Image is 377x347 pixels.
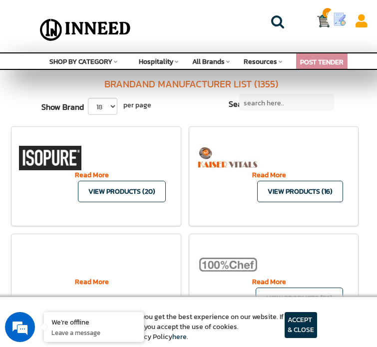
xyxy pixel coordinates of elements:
[117,94,151,115] span: per page
[240,96,331,111] input: search here..
[60,312,285,342] article: We use cookies to ensure you get the best experience on our website. If you continue on this page...
[333,12,347,26] img: Show My Quotes
[317,10,321,32] a: Cart 0
[323,8,333,18] span: 0
[49,56,112,67] span: SHOP BY CATEGORY
[139,56,173,67] span: Hospitality
[78,181,166,202] a: view products (20)
[244,56,277,67] span: Resources
[75,170,109,180] a: Read More
[256,288,343,309] a: view products (76)
[32,17,138,42] img: Inneed.Market
[135,76,278,91] span: and Manufacturer List (1355)
[36,94,84,117] label: Show Brand
[252,170,286,180] a: Read More
[199,94,239,114] label: Search
[317,13,332,28] img: Cart
[51,317,136,327] div: We're offline
[75,277,109,287] a: Read More
[285,312,317,338] article: ACCEPT & CLOSE
[300,57,344,67] a: POST TENDER
[13,69,370,94] h1: Brand
[252,277,286,287] a: Read More
[172,332,187,342] a: here
[51,328,136,337] p: Leave a message
[257,181,343,202] a: view products (16)
[192,56,225,67] span: All Brands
